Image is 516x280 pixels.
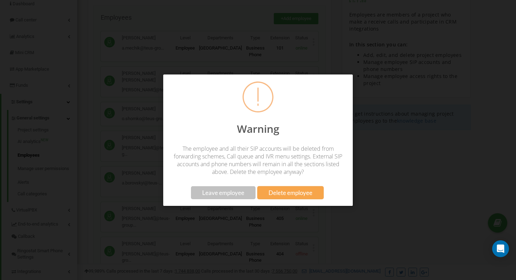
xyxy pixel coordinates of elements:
[174,145,342,176] span: The employee and all their SIP accounts will be deleted from forwarding schemes, Call queue and I...
[237,122,279,136] span: Warning
[202,189,244,196] span: Leave employee
[269,189,312,196] span: Delete employee
[191,186,256,199] button: Leave employee
[492,240,509,257] div: Open Intercom Messenger
[257,186,324,199] button: Delete employee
